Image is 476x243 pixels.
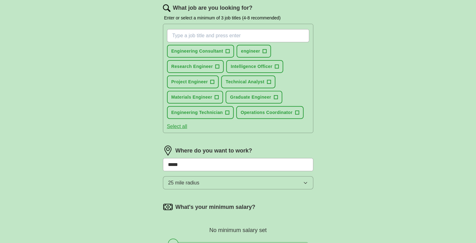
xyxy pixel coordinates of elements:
[167,91,223,104] button: Materials Engineer
[171,79,208,85] span: Project Engineer
[167,29,309,42] input: Type a job title and press enter
[221,75,275,88] button: Technical Analyst
[171,63,213,70] span: Research Engineer
[175,147,252,155] label: Where do you want to work?
[163,176,313,189] button: 25 mile radius
[167,75,219,88] button: Project Engineer
[167,45,234,58] button: Engineering Consultant
[163,4,170,12] img: search.png
[163,15,313,21] p: Enter or select a minimum of 3 job titles (4-8 recommended)
[167,123,187,130] button: Select all
[236,106,304,119] button: Operations Coordinator
[231,63,272,70] span: Intelligence Officer
[163,202,173,212] img: salary.png
[163,220,313,235] div: No minimum salary set
[163,146,173,156] img: location.png
[171,48,223,54] span: Engineering Consultant
[167,106,234,119] button: Engineering Technician
[226,60,283,73] button: Intelligence Officer
[168,179,200,187] span: 25 mile radius
[171,109,223,116] span: Engineering Technician
[167,60,224,73] button: Research Engineer
[175,203,255,211] label: What's your minimum salary?
[226,91,282,104] button: Graduate Engineer
[226,79,264,85] span: Technical Analyst
[230,94,271,101] span: Graduate Engineer
[237,45,271,58] button: engineer
[173,4,253,12] label: What job are you looking for?
[171,94,212,101] span: Materials Engineer
[241,109,293,116] span: Operations Coordinator
[241,48,260,54] span: engineer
